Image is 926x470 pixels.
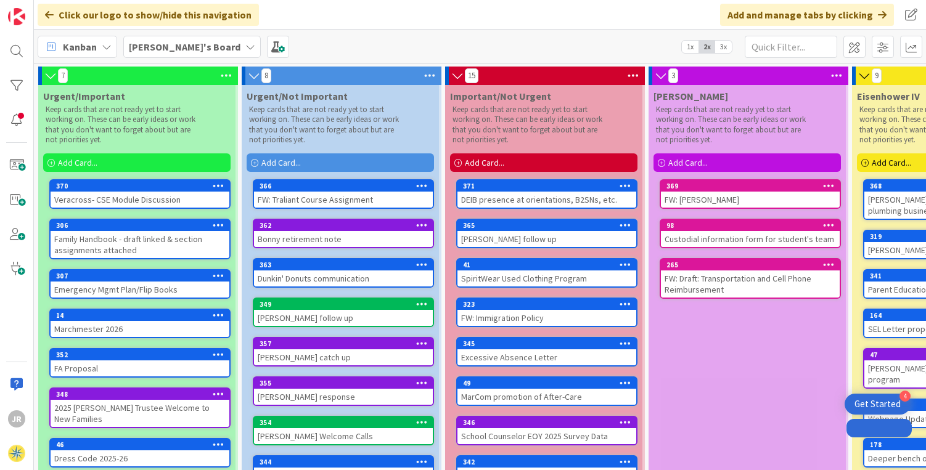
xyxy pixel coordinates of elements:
div: FW: Traliant Course Assignment [254,192,433,208]
span: Add Card... [261,157,301,168]
div: Family Handbook - draft linked & section assignments attached [51,231,229,258]
p: Keep cards that are not ready yet to start working on. These can be early ideas or work that you ... [453,105,605,145]
div: 41 [463,261,636,269]
div: 354 [254,417,433,428]
span: 9 [872,68,882,83]
a: 371DEIB presence at orientations, B2SNs, etc. [456,179,637,209]
a: 323FW: Immigration Policy [456,298,637,327]
div: 306 [56,221,229,230]
div: MarCom promotion of After-Care [457,389,636,405]
div: 352 [51,349,229,360]
div: 346 [463,418,636,427]
span: Add Card... [872,157,911,168]
div: 323 [463,300,636,309]
div: 344 [254,456,433,468]
div: 307Emergency Mgmt Plan/Flip Books [51,270,229,298]
span: Add Card... [465,157,504,168]
a: 366FW: Traliant Course Assignment [253,179,434,209]
a: 49MarCom promotion of After-Care [456,376,637,406]
input: Quick Filter... [745,36,837,58]
a: 98Custodial information form for student's team [660,219,841,248]
a: 370Veracross- CSE Module Discussion [49,179,231,209]
div: [PERSON_NAME] follow up [457,231,636,247]
span: 2x [699,41,715,53]
a: 265FW: Draft: Transportation and Cell Phone Reimbursement [660,258,841,299]
div: 98 [666,221,840,230]
span: Add Card... [58,157,97,168]
div: 346 [457,417,636,428]
div: 345 [457,338,636,349]
div: 307 [56,272,229,280]
div: Emergency Mgmt Plan/Flip Books [51,282,229,298]
div: 366 [254,180,433,192]
div: 363 [254,259,433,270]
div: 366 [260,182,433,190]
a: 354[PERSON_NAME] Welcome Calls [253,416,434,445]
span: Lisa [654,90,728,102]
a: 46Dress Code 2025-26 [49,438,231,468]
div: 265 [666,261,840,269]
div: 369FW: [PERSON_NAME] [661,180,840,208]
div: 345 [463,339,636,348]
a: 3482025 [PERSON_NAME] Trustee Welcome to New Families [49,387,231,428]
div: 362 [254,220,433,231]
div: 371DEIB presence at orientations, B2SNs, etc. [457,180,636,208]
div: 345Excessive Absence Letter [457,338,636,365]
div: 4 [899,391,911,402]
div: 46Dress Code 2025-26 [51,439,229,466]
div: 354[PERSON_NAME] Welcome Calls [254,417,433,444]
div: [PERSON_NAME] follow up [254,310,433,326]
a: 307Emergency Mgmt Plan/Flip Books [49,269,231,299]
div: 355 [254,378,433,389]
a: 365[PERSON_NAME] follow up [456,219,637,248]
div: 348 [56,390,229,399]
div: 14 [51,310,229,321]
div: FW: Draft: Transportation and Cell Phone Reimbursement [661,270,840,298]
div: 306Family Handbook - draft linked & section assignments attached [51,220,229,258]
div: Dunkin' Donuts communication [254,270,433,286]
div: 348 [51,389,229,400]
span: 1x [682,41,699,53]
div: 369 [661,180,840,192]
div: FW: Immigration Policy [457,310,636,326]
span: Urgent/Important [43,90,125,102]
div: 323 [457,299,636,310]
div: 362 [260,221,433,230]
div: 365 [463,221,636,230]
span: Urgent/Not Important [247,90,348,102]
div: 49 [457,378,636,389]
div: 370 [56,182,229,190]
a: 345Excessive Absence Letter [456,337,637,367]
div: 49MarCom promotion of After-Care [457,378,636,405]
div: 365[PERSON_NAME] follow up [457,220,636,247]
div: 307 [51,270,229,282]
div: 370Veracross- CSE Module Discussion [51,180,229,208]
a: 346School Counselor EOY 2025 Survey Data [456,416,637,445]
a: 369FW: [PERSON_NAME] [660,179,841,209]
div: [PERSON_NAME] response [254,389,433,405]
div: 354 [260,418,433,427]
a: 352FA Proposal [49,348,231,378]
div: FW: [PERSON_NAME] [661,192,840,208]
div: 349[PERSON_NAME] follow up [254,299,433,326]
div: Add and manage tabs by clicking [720,4,894,26]
div: 46 [51,439,229,450]
a: 14Marchmester 2026 [49,309,231,338]
div: 357 [254,338,433,349]
div: DEIB presence at orientations, B2SNs, etc. [457,192,636,208]
div: 2025 [PERSON_NAME] Trustee Welcome to New Families [51,400,229,427]
div: Get Started [854,398,901,410]
div: JR [8,410,25,427]
div: 362Bonny retirement note [254,220,433,247]
div: Bonny retirement note [254,231,433,247]
div: 49 [463,379,636,387]
div: 369 [666,182,840,190]
span: 8 [261,68,271,83]
div: 344 [260,458,433,466]
span: Kanban [63,39,97,54]
div: 346School Counselor EOY 2025 Survey Data [457,417,636,444]
span: Add Card... [668,157,708,168]
div: 306 [51,220,229,231]
div: 363 [260,261,433,269]
div: 363Dunkin' Donuts communication [254,259,433,286]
